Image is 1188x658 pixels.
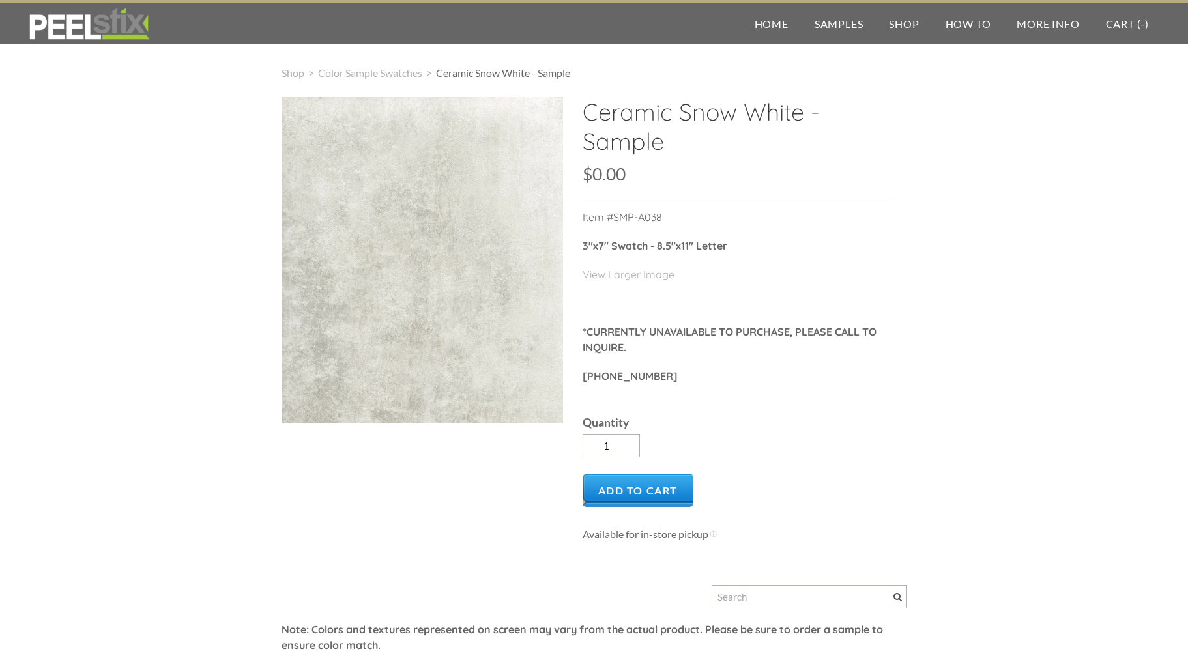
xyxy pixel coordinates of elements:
a: Cart (-) [1093,3,1162,44]
span: > [304,66,318,79]
a: Add to Cart [583,474,694,507]
a: More Info [1004,3,1092,44]
strong: [PHONE_NUMBER] [583,369,678,382]
span: > [422,66,436,79]
font: Note: Colors and textures represented on screen may vary from the actual product. Please be sure ... [282,623,883,651]
h2: Ceramic Snow White - Sample [583,97,895,165]
a: Home [742,3,802,44]
img: REFACE SUPPLIES [26,8,152,40]
span: - [1140,18,1145,30]
span: $0.00 [583,164,626,184]
span: Search [893,593,902,601]
a: Shop [876,3,932,44]
b: Quantity [583,416,629,429]
input: Search [712,585,907,608]
span: Ceramic Snow White - Sample [436,66,570,79]
img: s832171791223022656_p1000_i1_w2425.jpeg [282,97,563,423]
span: Available for in-store pickup [583,528,708,540]
a: Samples [802,3,877,44]
a: Color Sample Swatches [318,66,422,79]
p: Item #SMP-A038 [583,209,895,238]
a: Shop [282,66,304,79]
strong: 3"x7" Swatch - 8.5"x11" Letter [583,239,727,252]
a: View Larger Image [583,268,674,281]
strong: *CURRENTLY UNAVAILABLE TO PURCHASE, PLEASE CALL TO INQUIRE. [583,325,877,354]
a: How To [933,3,1004,44]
